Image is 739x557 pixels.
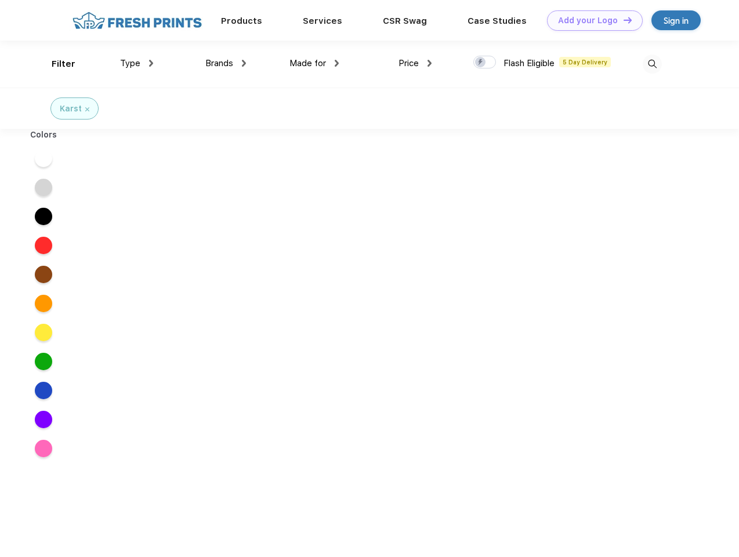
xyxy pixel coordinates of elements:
[399,58,419,68] span: Price
[60,103,82,115] div: Karst
[559,57,611,67] span: 5 Day Delivery
[205,58,233,68] span: Brands
[624,17,632,23] img: DT
[428,60,432,67] img: dropdown.png
[52,57,75,71] div: Filter
[149,60,153,67] img: dropdown.png
[335,60,339,67] img: dropdown.png
[120,58,140,68] span: Type
[85,107,89,111] img: filter_cancel.svg
[558,16,618,26] div: Add your Logo
[21,129,66,141] div: Colors
[242,60,246,67] img: dropdown.png
[289,58,326,68] span: Made for
[221,16,262,26] a: Products
[503,58,555,68] span: Flash Eligible
[643,55,662,74] img: desktop_search.svg
[383,16,427,26] a: CSR Swag
[651,10,701,30] a: Sign in
[664,14,689,27] div: Sign in
[69,10,205,31] img: fo%20logo%202.webp
[303,16,342,26] a: Services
